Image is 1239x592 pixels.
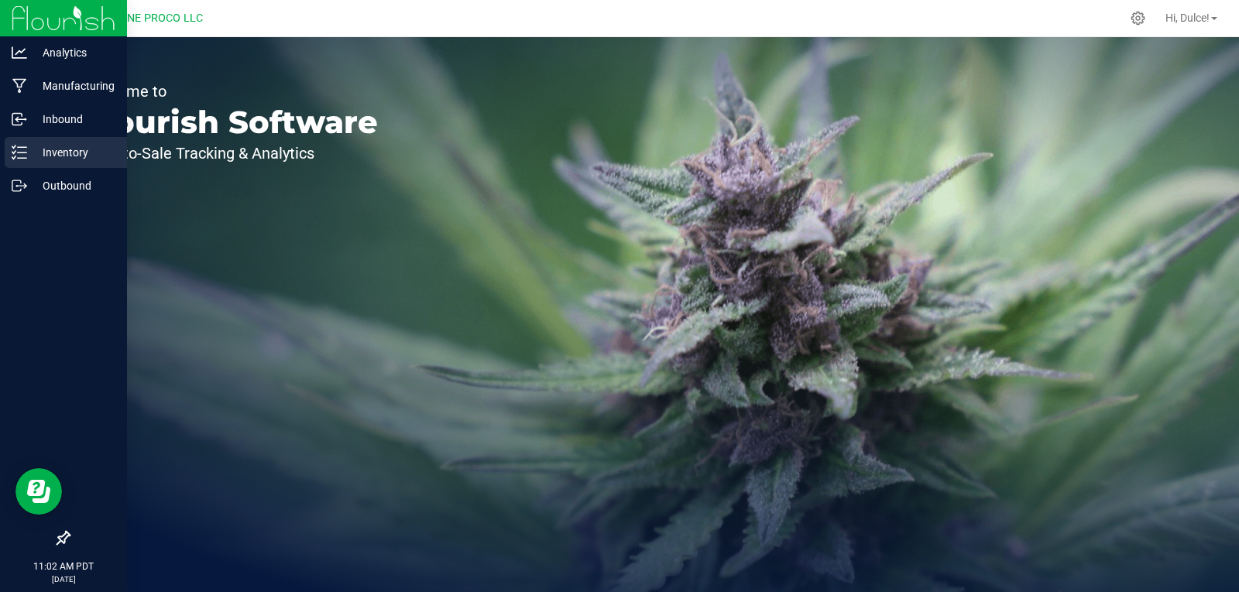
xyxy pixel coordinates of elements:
inline-svg: Inventory [12,145,27,160]
span: Hi, Dulce! [1165,12,1210,24]
p: Welcome to [84,84,378,99]
p: [DATE] [7,573,120,585]
p: Inventory [27,143,120,162]
span: DUNE PROCO LLC [113,12,203,25]
p: Flourish Software [84,107,378,138]
p: Outbound [27,176,120,195]
inline-svg: Outbound [12,178,27,193]
p: Manufacturing [27,77,120,95]
p: Inbound [27,110,120,128]
p: 11:02 AM PDT [7,559,120,573]
inline-svg: Manufacturing [12,78,27,94]
iframe: Resource center [15,468,62,515]
inline-svg: Analytics [12,45,27,60]
p: Seed-to-Sale Tracking & Analytics [84,145,378,161]
p: Analytics [27,43,120,62]
inline-svg: Inbound [12,111,27,127]
div: Manage settings [1128,11,1148,26]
